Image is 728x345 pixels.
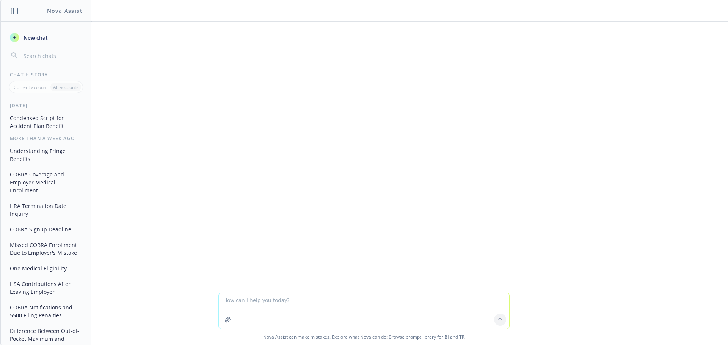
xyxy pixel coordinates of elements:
button: New chat [7,31,85,44]
div: More than a week ago [1,135,91,142]
input: Search chats [22,50,82,61]
a: TR [459,334,465,340]
button: COBRA Coverage and Employer Medical Enrollment [7,168,85,197]
span: New chat [22,34,48,42]
button: Missed COBRA Enrollment Due to Employer's Mistake [7,239,85,259]
p: Current account [14,84,48,91]
button: Condensed Script for Accident Plan Benefit [7,112,85,132]
p: All accounts [53,84,78,91]
a: BI [444,334,449,340]
div: Chat History [1,72,91,78]
button: HSA Contributions After Leaving Employer [7,278,85,298]
span: Nova Assist can make mistakes. Explore what Nova can do: Browse prompt library for and [3,329,725,345]
h1: Nova Assist [47,7,83,15]
button: One Medical Eligibility [7,262,85,275]
button: COBRA Signup Deadline [7,223,85,236]
button: HRA Termination Date Inquiry [7,200,85,220]
button: Understanding Fringe Benefits [7,145,85,165]
div: [DATE] [1,102,91,109]
button: COBRA Notifications and 5500 Filing Penalties [7,301,85,322]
